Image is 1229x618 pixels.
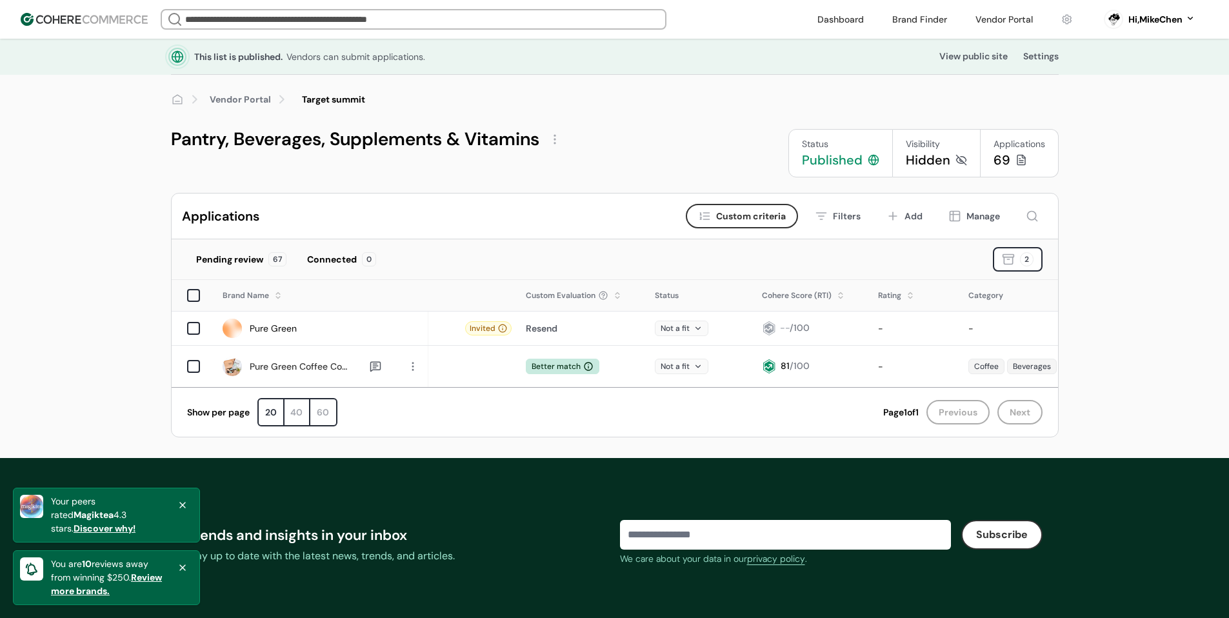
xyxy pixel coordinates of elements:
[223,290,269,301] div: Brand Name
[1007,359,1057,374] div: Beverages
[285,399,310,425] div: 40
[968,359,1004,374] div: Coffee
[1020,252,1034,266] div: 2
[790,360,810,372] span: /100
[997,400,1043,424] button: Next
[872,354,961,380] div: -
[686,204,798,228] button: Custom criteria
[526,359,599,374] div: Better match
[223,357,242,376] img: brand logo
[310,399,336,425] div: 60
[51,558,162,597] a: You are10reviews away from winning $250.Review more brands.
[362,252,376,266] div: 0
[620,553,747,564] span: We care about your data in our
[780,322,790,334] span: --
[802,151,863,169] div: Published
[186,524,610,546] div: Trends and insights in your inbox
[906,151,950,169] div: Hidden
[171,90,1059,108] nav: breadcrumb
[655,321,708,336] div: Not a fit
[74,509,114,521] span: Magiktea
[196,253,263,266] div: Pending review
[187,406,250,419] div: Show per page
[210,93,271,106] a: Vendor Portal
[51,495,135,534] a: Your peers ratedMagiktea4.3 stars.Discover why!
[747,552,805,566] a: privacy policy
[655,290,679,301] span: Status
[1128,13,1195,26] button: Hi,MikeChen
[802,137,879,151] div: Status
[307,253,357,266] div: Connected
[939,204,1009,228] button: Manage
[968,290,1003,301] span: Category
[762,290,832,301] div: Cohere Score (RTI)
[655,359,708,374] div: Not a fit
[259,399,285,425] div: 20
[1023,50,1059,63] div: Settings
[194,50,283,63] p: This list is published.
[286,50,425,63] p: Vendors can submit applications.
[526,290,595,301] span: Custom Evaluation
[186,548,610,564] div: Stay up to date with the latest news, trends, and articles.
[171,129,539,150] div: Pantry, Beverages, Supplements & Vitamins
[21,13,148,26] img: Cohere Logo
[1128,13,1183,26] div: Hi, MikeChen
[906,137,967,151] div: Visibility
[994,151,1010,169] div: 69
[1104,10,1123,29] svg: 0 percent
[966,210,1000,223] div: Manage
[883,406,919,419] div: Page 1 of 1
[833,210,861,223] div: Filters
[878,290,901,301] div: Rating
[872,315,961,342] div: -
[781,360,790,372] span: 81
[962,315,1090,342] div: -
[877,204,932,228] button: Add
[82,558,92,570] span: 10
[961,520,1043,550] button: Subscribe
[526,322,557,335] div: Resend
[994,137,1045,151] div: Applications
[182,206,259,226] div: Applications
[806,204,870,228] button: Filters
[250,322,297,335] div: Pure Green
[74,523,135,534] span: Discover why!
[250,360,353,374] a: Pure Green Coffee Company
[302,93,365,106] div: Target summit
[904,210,923,223] div: Add
[465,321,512,335] div: Invited
[926,400,990,424] button: Previous
[790,322,810,334] span: /100
[268,252,286,266] div: 67
[716,210,786,223] span: Custom criteria
[805,553,807,564] span: .
[223,319,242,338] img: brand logo
[939,50,1008,63] div: View public site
